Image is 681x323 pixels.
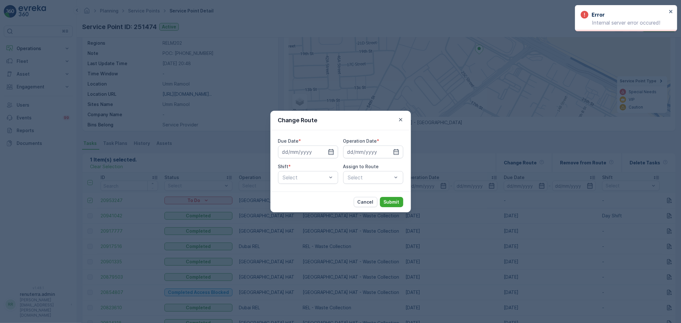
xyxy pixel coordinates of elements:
p: Submit [384,199,399,205]
p: Internal server error occured! [581,20,667,26]
button: Submit [380,197,403,207]
button: close [669,9,673,15]
h3: Error [592,11,605,19]
input: dd/mm/yyyy [343,146,403,158]
button: Cancel [354,197,377,207]
label: Operation Date [343,138,377,144]
input: dd/mm/yyyy [278,146,338,158]
p: Cancel [358,199,374,205]
label: Assign to Route [343,164,379,169]
p: Select [283,174,327,181]
label: Due Date [278,138,299,144]
label: Shift [278,164,289,169]
p: Change Route [278,116,318,125]
p: Select [348,174,392,181]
